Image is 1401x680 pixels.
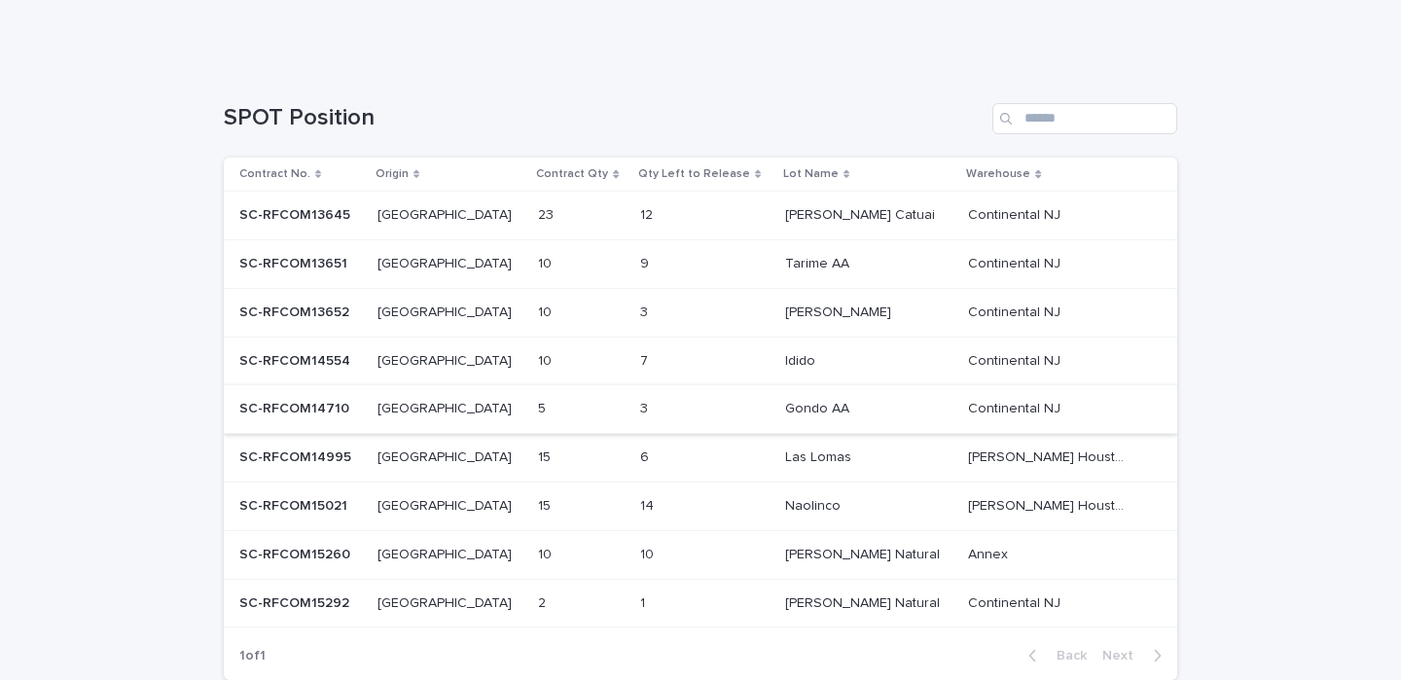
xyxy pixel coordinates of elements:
p: Continental NJ [968,591,1064,612]
p: Naolinco [785,494,844,515]
p: [GEOGRAPHIC_DATA] [377,397,516,417]
p: [GEOGRAPHIC_DATA] [377,301,516,321]
p: SC-RFCOM15021 [239,494,351,515]
p: [GEOGRAPHIC_DATA] [377,591,516,612]
p: SC-RFCOM14554 [239,349,354,370]
p: SC-RFCOM13651 [239,252,351,272]
p: Continental NJ [968,349,1064,370]
p: Lot Name [783,163,839,185]
p: 15 [538,494,555,515]
p: SC-RFCOM13652 [239,301,353,321]
p: Warehouse [966,163,1030,185]
tr: SC-RFCOM14710SC-RFCOM14710 [GEOGRAPHIC_DATA][GEOGRAPHIC_DATA] 55 33 Gondo AAGondo AA Continental ... [224,385,1177,434]
tr: SC-RFCOM14554SC-RFCOM14554 [GEOGRAPHIC_DATA][GEOGRAPHIC_DATA] 1010 77 IdidoIdido Continental NJCo... [224,337,1177,385]
p: SC-RFCOM15292 [239,591,353,612]
p: [GEOGRAPHIC_DATA] [377,446,516,466]
p: [PERSON_NAME] Houston [968,494,1134,515]
p: 2 [538,591,550,612]
p: SC-RFCOM13645 [239,203,354,224]
tr: SC-RFCOM15260SC-RFCOM15260 [GEOGRAPHIC_DATA][GEOGRAPHIC_DATA] 1010 1010 [PERSON_NAME] Natural[PER... [224,530,1177,579]
p: [PERSON_NAME] Natural [785,591,944,612]
p: 15 [538,446,555,466]
p: Gondo AA [785,397,853,417]
span: Next [1102,649,1145,662]
p: [GEOGRAPHIC_DATA] [377,543,516,563]
tr: SC-RFCOM13652SC-RFCOM13652 [GEOGRAPHIC_DATA][GEOGRAPHIC_DATA] 1010 33 [PERSON_NAME][PERSON_NAME] ... [224,288,1177,337]
p: 9 [640,252,653,272]
p: Continental NJ [968,397,1064,417]
p: [PERSON_NAME] [785,301,895,321]
p: Continental NJ [968,203,1064,224]
p: 10 [538,301,556,321]
tr: SC-RFCOM15292SC-RFCOM15292 [GEOGRAPHIC_DATA][GEOGRAPHIC_DATA] 22 11 [PERSON_NAME] Natural[PERSON_... [224,579,1177,627]
p: Annex [968,543,1012,563]
span: Back [1045,649,1087,662]
p: Continental NJ [968,301,1064,321]
p: 14 [640,494,658,515]
p: [GEOGRAPHIC_DATA] [377,252,516,272]
p: [GEOGRAPHIC_DATA] [377,349,516,370]
p: 12 [640,203,657,224]
p: Contract No. [239,163,310,185]
button: Back [1013,647,1095,664]
p: 1 of 1 [224,632,281,680]
p: 1 [640,591,649,612]
p: 10 [538,252,556,272]
p: Las Lomas [785,446,855,466]
p: 10 [538,543,556,563]
p: Tarime AA [785,252,853,272]
tr: SC-RFCOM15021SC-RFCOM15021 [GEOGRAPHIC_DATA][GEOGRAPHIC_DATA] 1515 1414 NaolincoNaolinco [PERSON_... [224,482,1177,530]
p: 10 [640,543,658,563]
p: [GEOGRAPHIC_DATA] [377,494,516,515]
p: SC-RFCOM15260 [239,543,354,563]
tr: SC-RFCOM13651SC-RFCOM13651 [GEOGRAPHIC_DATA][GEOGRAPHIC_DATA] 1010 99 Tarime AATarime AA Continen... [224,239,1177,288]
p: Contract Qty [536,163,608,185]
p: [PERSON_NAME] Catuai [785,203,939,224]
p: 5 [538,397,550,417]
h1: SPOT Position [224,104,985,132]
p: Qty Left to Release [638,163,750,185]
p: [PERSON_NAME] Natural [785,543,944,563]
tr: SC-RFCOM14995SC-RFCOM14995 [GEOGRAPHIC_DATA][GEOGRAPHIC_DATA] 1515 66 Las LomasLas Lomas [PERSON_... [224,434,1177,483]
tr: SC-RFCOM13645SC-RFCOM13645 [GEOGRAPHIC_DATA][GEOGRAPHIC_DATA] 2323 1212 [PERSON_NAME] Catuai[PERS... [224,192,1177,240]
p: Continental NJ [968,252,1064,272]
p: SC-RFCOM14995 [239,446,355,466]
p: 6 [640,446,653,466]
input: Search [992,103,1177,134]
button: Next [1095,647,1177,664]
p: [GEOGRAPHIC_DATA] [377,203,516,224]
p: 23 [538,203,557,224]
p: SC-RFCOM14710 [239,397,353,417]
p: 3 [640,301,652,321]
p: 7 [640,349,652,370]
p: [PERSON_NAME] Houston [968,446,1134,466]
p: 10 [538,349,556,370]
p: Idido [785,349,819,370]
p: Origin [376,163,409,185]
p: 3 [640,397,652,417]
